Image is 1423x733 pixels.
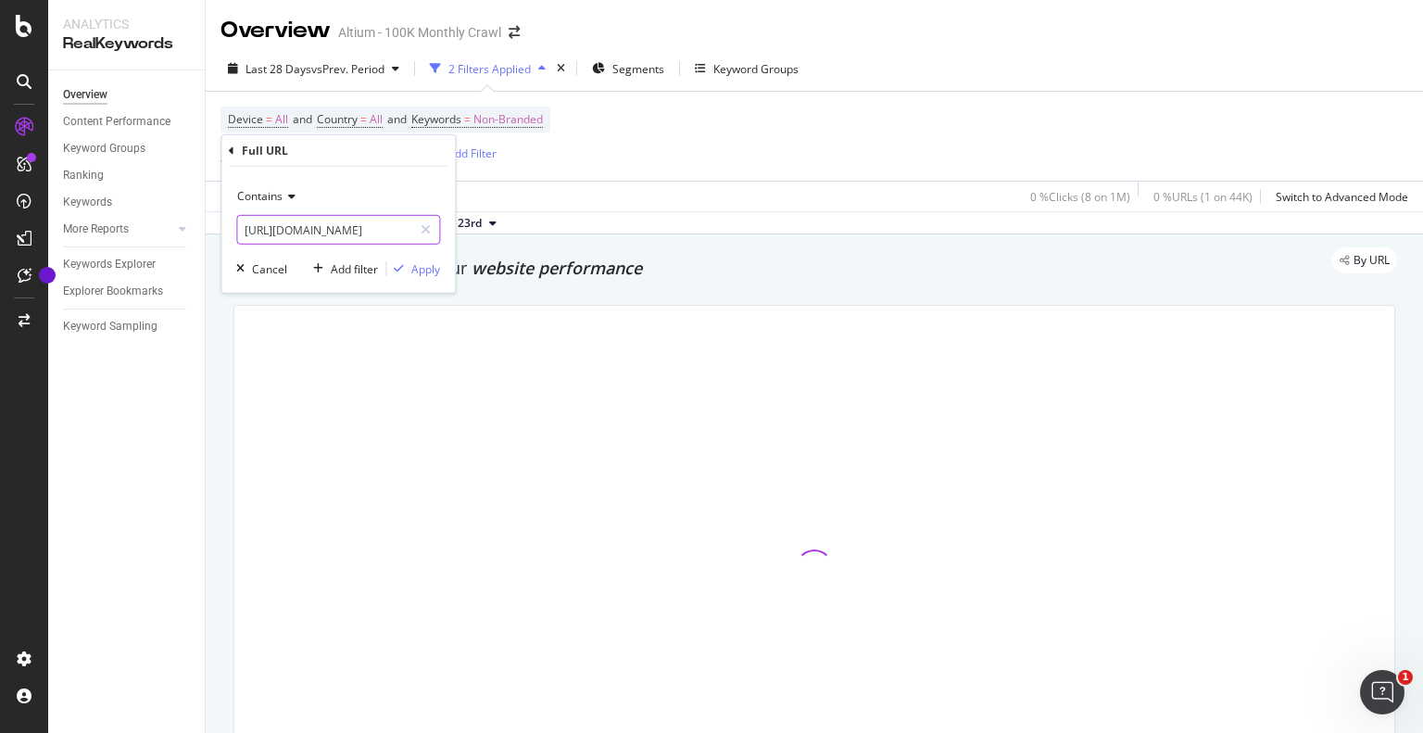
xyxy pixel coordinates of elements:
div: More Reports [63,220,129,239]
a: Overview [63,85,192,105]
button: Cancel [229,259,287,278]
span: 1 [1398,670,1413,685]
div: Ranking [63,166,104,185]
div: Content Performance [63,112,170,132]
span: Contains [237,188,283,204]
span: = [464,111,471,127]
div: Keyword Sampling [63,317,157,336]
div: Full URL [242,143,288,158]
div: Altium - 100K Monthly Crawl [338,23,501,42]
a: Explorer Bookmarks [63,282,192,301]
span: vs Prev. Period [311,61,384,77]
span: All [370,107,383,133]
div: Apply [411,260,440,276]
span: and [293,111,312,127]
span: Segments [612,61,664,77]
span: Device [228,111,263,127]
div: Explorer Bookmarks [63,282,163,301]
a: More Reports [63,220,173,239]
button: Apply [386,259,440,278]
div: Analytics [63,15,190,33]
span: Non-Branded [473,107,543,133]
span: Keywords [411,111,461,127]
div: Keyword Groups [713,61,799,77]
a: Keyword Sampling [63,317,192,336]
span: = [360,111,367,127]
div: Keyword Groups [63,139,145,158]
iframe: Intercom live chat [1360,670,1404,714]
button: Add Filter [422,142,497,164]
span: Country [317,111,358,127]
div: arrow-right-arrow-left [509,26,520,39]
div: Overview [220,15,331,46]
div: Tooltip anchor [39,267,56,284]
button: 2 Filters Applied [422,54,553,83]
a: Keyword Groups [63,139,192,158]
div: 2 Filters Applied [448,61,531,77]
div: 0 % URLs ( 1 on 44K ) [1153,189,1253,205]
span: = [266,111,272,127]
div: Switch to Advanced Mode [1276,189,1408,205]
div: times [553,59,569,78]
div: RealKeywords [63,33,190,55]
span: and [387,111,407,127]
span: All [275,107,288,133]
div: Add filter [331,260,378,276]
span: Last 28 Days [246,61,311,77]
div: legacy label [1332,247,1397,273]
a: Keywords Explorer [63,255,192,274]
button: Segments [585,54,672,83]
span: By URL [1354,255,1390,266]
button: Keyword Groups [687,54,806,83]
a: Ranking [63,166,192,185]
div: Cancel [252,260,287,276]
div: Keywords [63,193,112,212]
button: Add filter [306,259,378,278]
div: Keywords Explorer [63,255,156,274]
div: Overview [63,85,107,105]
div: Add Filter [447,145,497,161]
button: Switch to Advanced Mode [1268,182,1408,211]
a: Content Performance [63,112,192,132]
a: Keywords [63,193,192,212]
button: Last 28 DaysvsPrev. Period [220,54,407,83]
div: 0 % Clicks ( 8 on 1M ) [1030,189,1130,205]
